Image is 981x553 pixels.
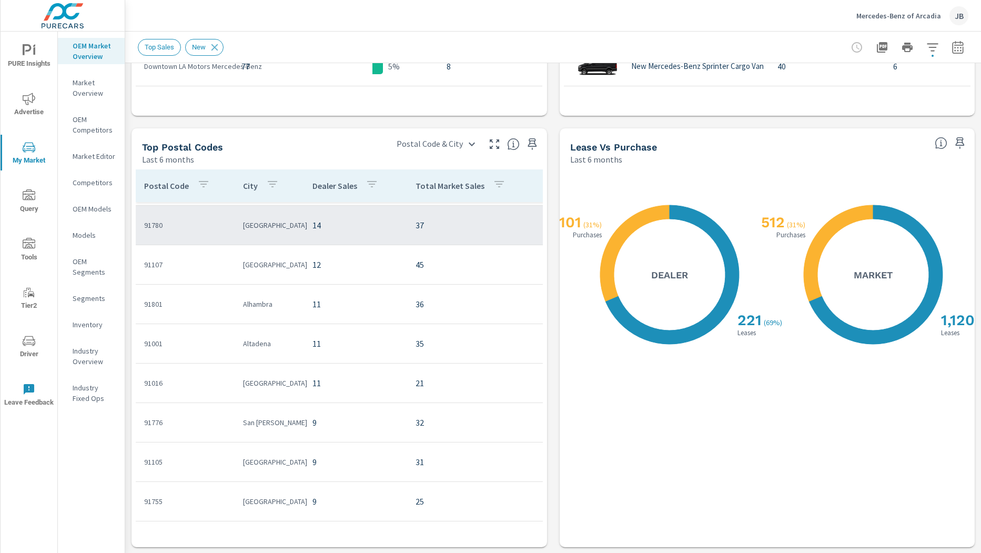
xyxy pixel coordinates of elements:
p: OEM Competitors [73,114,116,135]
img: glamour [577,90,619,122]
div: Competitors [58,175,125,190]
h5: Lease vs Purchase [570,142,657,153]
p: 25 [416,495,527,508]
p: Altadena [243,338,296,349]
h5: Market [854,269,893,281]
p: Market Overview [73,77,116,98]
div: Market Overview [58,75,125,101]
p: 91801 [144,299,226,309]
p: Competitors [73,177,116,188]
p: Dealer Sales [312,180,357,191]
div: Industry Fixed Ops [58,380,125,406]
p: 9 [312,495,399,508]
p: 9 [312,456,399,468]
div: OEM Market Overview [58,38,125,64]
p: Mercedes-Benz of Arcadia [856,11,941,21]
div: Postal Code & City [390,135,482,153]
span: Top Sales [138,43,180,51]
span: My Market [4,141,54,167]
span: Leave Feedback [4,383,54,409]
p: Alhambra [243,299,296,309]
p: Last 6 months [570,153,622,166]
span: Save this to your personalized report [952,135,968,152]
p: Leases [735,329,758,336]
p: Models [73,230,116,240]
p: San [PERSON_NAME] [243,417,296,428]
p: 11 [312,298,399,310]
p: Industry Fixed Ops [73,383,116,404]
span: Save this to your personalized report [524,136,541,153]
p: 14 [312,219,399,232]
span: Advertise [4,93,54,118]
button: Make Fullscreen [486,136,503,153]
p: 37 [416,219,527,232]
button: Print Report [897,37,918,58]
p: 40 [777,60,876,73]
h2: 1,120 [939,311,975,329]
h5: Dealer [651,269,688,281]
span: PURE Insights [4,44,54,70]
span: Top Postal Codes shows you how you rank, in terms of sales, to other dealerships in your market. ... [507,138,520,150]
p: City [243,180,258,191]
p: 11 [312,377,399,389]
p: 5% [388,60,400,73]
div: New [185,39,224,56]
p: [GEOGRAPHIC_DATA] [243,259,296,270]
span: Understand how shoppers are deciding to purchase vehicles. Sales data is based off market registr... [935,137,947,149]
p: 9 [312,416,399,429]
p: [GEOGRAPHIC_DATA] [243,378,296,388]
p: New Mercedes-Benz Sprinter Cargo Van [631,62,764,71]
p: 91780 [144,220,226,230]
p: OEM Market Overview [73,41,116,62]
p: Inventory [73,319,116,330]
p: 91107 [144,259,226,270]
p: [GEOGRAPHIC_DATA] [243,457,296,467]
div: Market Editor [58,148,125,164]
p: Segments [73,293,116,304]
p: 11 [312,337,399,350]
p: 91755 [144,496,226,507]
p: ( 31% ) [583,220,604,229]
span: New [186,43,212,51]
h5: Top Postal Codes [142,142,223,153]
p: Postal Code [144,180,189,191]
span: Tier2 [4,286,54,312]
h2: 101 [557,214,581,231]
span: Tools [4,238,54,264]
h2: 221 [735,311,762,329]
span: Query [4,189,54,215]
div: Inventory [58,317,125,333]
p: Last 6 months [142,153,194,166]
div: Segments [58,290,125,306]
p: 91001 [144,338,226,349]
p: OEM Segments [73,256,116,277]
p: 31 [416,456,527,468]
p: Industry Overview [73,346,116,367]
button: Apply Filters [922,37,943,58]
p: 21 [416,377,527,389]
div: OEM Segments [58,254,125,280]
p: 32 [416,416,527,429]
p: ( 69% ) [764,318,784,327]
p: Downtown LA Motors Mercedes-Benz [144,61,225,72]
div: OEM Competitors [58,112,125,138]
p: 77 [241,60,298,73]
div: OEM Models [58,201,125,217]
p: [GEOGRAPHIC_DATA] [243,496,296,507]
div: JB [949,6,968,25]
p: 91016 [144,378,226,388]
div: Industry Overview [58,343,125,369]
p: 91105 [144,457,226,467]
p: 36 [416,298,527,310]
div: nav menu [1,32,57,419]
p: [GEOGRAPHIC_DATA] [243,220,296,230]
button: "Export Report to PDF" [872,37,893,58]
h2: 512 [759,214,785,231]
p: 35 [416,337,527,350]
div: Models [58,227,125,243]
p: Leases [939,329,962,336]
p: 12 [312,258,399,271]
p: OEM Models [73,204,116,214]
p: Purchases [571,232,604,238]
p: 6 [893,60,979,73]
